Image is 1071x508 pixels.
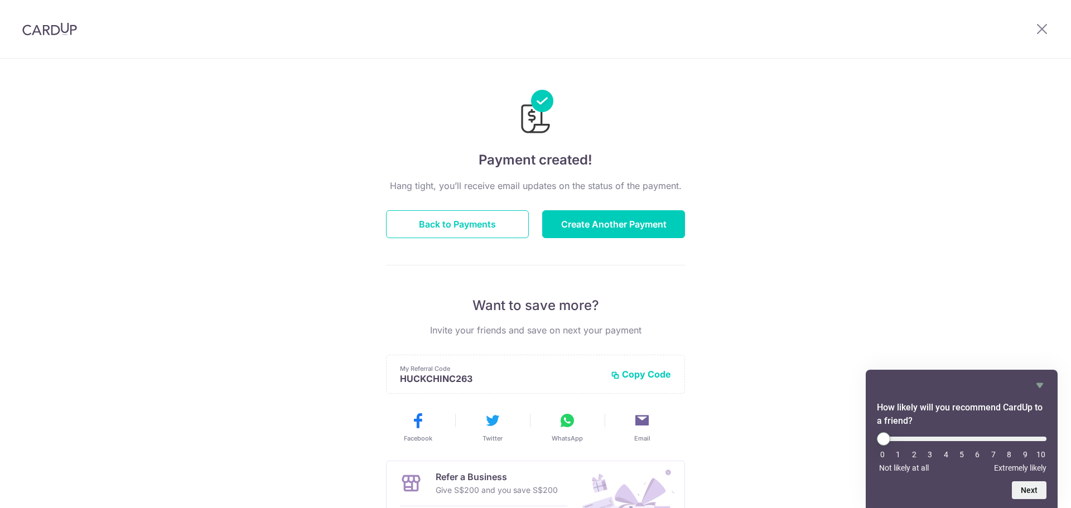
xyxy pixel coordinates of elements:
button: Twitter [460,412,525,443]
button: Create Another Payment [542,210,685,238]
h2: How likely will you recommend CardUp to a friend? Select an option from 0 to 10, with 0 being Not... [877,401,1046,428]
li: 2 [909,450,920,459]
button: Copy Code [611,369,671,380]
div: How likely will you recommend CardUp to a friend? Select an option from 0 to 10, with 0 being Not... [877,379,1046,499]
span: Not likely at all [879,463,929,472]
li: 0 [877,450,888,459]
img: Payments [518,90,553,137]
button: Back to Payments [386,210,529,238]
div: How likely will you recommend CardUp to a friend? Select an option from 0 to 10, with 0 being Not... [877,432,1046,472]
img: CardUp [22,22,77,36]
li: 4 [940,450,952,459]
span: Twitter [483,434,503,443]
p: HUCKCHINC263 [400,373,602,384]
p: Refer a Business [436,470,558,483]
li: 9 [1020,450,1031,459]
h4: Payment created! [386,150,685,170]
li: 8 [1004,450,1015,459]
span: Email [634,434,650,443]
button: Facebook [385,412,451,443]
span: WhatsApp [552,434,583,443]
li: 1 [893,450,904,459]
p: Give S$200 and you save S$200 [436,483,558,497]
p: Want to save more? [386,297,685,315]
li: 10 [1035,450,1046,459]
button: Email [609,412,675,443]
p: Invite your friends and save on next your payment [386,323,685,337]
li: 5 [956,450,967,459]
span: Extremely likely [994,463,1046,472]
button: WhatsApp [534,412,600,443]
li: 7 [988,450,999,459]
button: Hide survey [1033,379,1046,392]
p: Hang tight, you’ll receive email updates on the status of the payment. [386,179,685,192]
p: My Referral Code [400,364,602,373]
li: 3 [924,450,935,459]
span: Facebook [404,434,432,443]
button: Next question [1012,481,1046,499]
li: 6 [972,450,983,459]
